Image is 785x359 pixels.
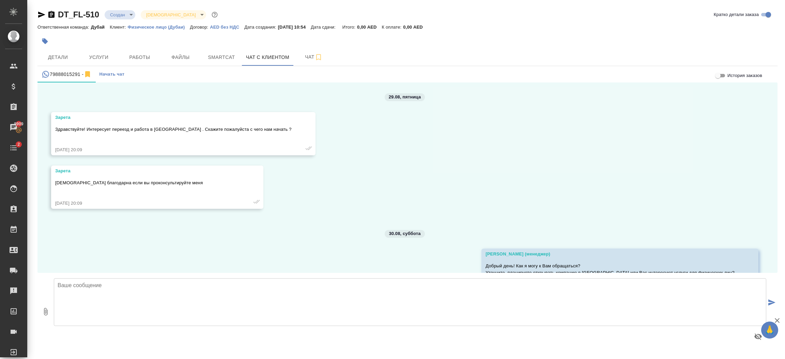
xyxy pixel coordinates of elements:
p: 29.08, пятница [389,94,421,100]
p: К оплате: [382,25,403,30]
span: История заказов [727,72,762,79]
p: [DEMOGRAPHIC_DATA] благодарна если вы проконсультируйте меня [55,180,240,186]
div: [DATE] 20:09 [55,200,240,207]
svg: Подписаться [314,53,323,61]
a: DT_FL-510 [58,10,99,19]
button: Скопировать ссылку [47,11,56,19]
span: Начать чат [99,71,124,78]
button: Создан [108,12,127,18]
button: [DEMOGRAPHIC_DATA] [144,12,198,18]
p: 0,00 AED [403,25,428,30]
a: 2 [2,139,26,156]
button: Предпросмотр [750,328,766,345]
span: Работы [123,53,156,62]
button: Начать чат [96,66,128,82]
p: Дата создания: [244,25,278,30]
span: Услуги [82,53,115,62]
p: Итого: [342,25,357,30]
div: [DATE] 20:09 [55,146,292,153]
div: Зарета [55,168,240,174]
span: Чат с клиентом [246,53,289,62]
div: simple tabs example [37,66,778,82]
button: Добавить тэг [37,34,52,49]
div: Зарета [55,114,292,121]
span: Кратко детали заказа [714,11,759,18]
span: 2 [13,141,24,148]
p: AED без НДС [210,25,244,30]
button: Скопировать ссылку для ЯМессенджера [37,11,46,19]
div: Создан [141,10,206,19]
p: Добрый день! Как я могу к Вам обращаться? Уточните, планируете открывать компанию в [GEOGRAPHIC_D... [486,263,735,276]
p: Физическое лицо (Дубаи) [128,25,190,30]
div: Создан [105,10,135,19]
span: Файлы [164,53,197,62]
p: Клиент: [110,25,127,30]
div: 79888015291 (Зарета) - (undefined) [42,70,92,79]
div: [PERSON_NAME] (менеджер) [486,251,735,257]
p: 30.08, суббота [389,230,420,237]
button: 🙏 [761,322,778,339]
span: Smartcat [205,53,238,62]
a: Физическое лицо (Дубаи) [128,24,190,30]
p: Договор: [190,25,210,30]
p: Дата сдачи: [311,25,337,30]
p: Ответственная команда: [37,25,91,30]
span: 🙏 [764,323,775,337]
span: 8909 [10,121,27,127]
button: Доп статусы указывают на важность/срочность заказа [210,10,219,19]
span: Чат [297,53,330,61]
a: AED без НДС [210,24,244,30]
p: Здравствуйте! Интересует переезд и работа в [GEOGRAPHIC_DATA] . Скажите пожалуйста с чего нам нач... [55,126,292,133]
p: [DATE] 10:54 [278,25,311,30]
span: Детали [42,53,74,62]
svg: Отписаться [83,70,92,78]
a: 8909 [2,119,26,136]
p: Дубай [91,25,110,30]
p: 0,00 AED [357,25,382,30]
